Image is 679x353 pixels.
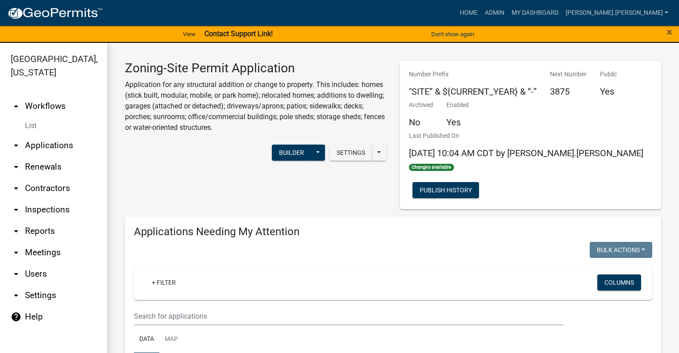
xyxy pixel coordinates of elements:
span: × [667,26,672,38]
p: Enabled [446,100,469,110]
i: arrow_drop_down [11,226,21,237]
button: Bulk Actions [590,242,652,258]
i: arrow_drop_down [11,247,21,258]
button: Settings [329,145,372,161]
h3: Zoning-Site Permit Application [125,61,387,76]
h5: 3875 [550,86,587,97]
input: Search for applications [134,307,563,325]
button: Columns [597,274,641,291]
p: Archived [409,100,433,110]
p: Application for any structural addition or change to property. This includes: homes (stick built,... [125,79,387,133]
a: View [179,27,199,42]
i: arrow_drop_down [11,140,21,151]
h4: Applications Needing My Attention [134,225,652,238]
i: arrow_drop_down [11,183,21,194]
i: arrow_drop_down [11,204,21,215]
span: [DATE] 10:04 AM CDT by [PERSON_NAME].[PERSON_NAME] [409,148,643,158]
i: arrow_drop_down [11,162,21,172]
button: Don't show again [428,27,478,42]
wm-modal-confirm: Workflow Publish History [412,187,479,194]
p: Public [600,70,617,79]
i: arrow_drop_up [11,101,21,112]
a: Admin [481,4,508,21]
button: Builder [272,145,311,161]
span: Changes available [409,164,454,171]
a: Home [456,4,481,21]
button: Close [667,27,672,37]
i: arrow_drop_down [11,290,21,301]
a: + Filter [145,274,183,291]
p: Next Number [550,70,587,79]
a: [PERSON_NAME].[PERSON_NAME] [562,4,672,21]
i: arrow_drop_down [11,269,21,279]
p: Last Published On [409,131,643,141]
h5: Yes [600,86,617,97]
h5: "SITE” & ${CURRENT_YEAR} & “-” [409,86,537,97]
p: Number Prefix [409,70,537,79]
strong: Contact Support Link! [204,29,273,38]
i: help [11,311,21,322]
button: Publish History [412,182,479,198]
h5: No [409,117,433,128]
a: My Dashboard [508,4,562,21]
h5: Yes [446,117,469,128]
